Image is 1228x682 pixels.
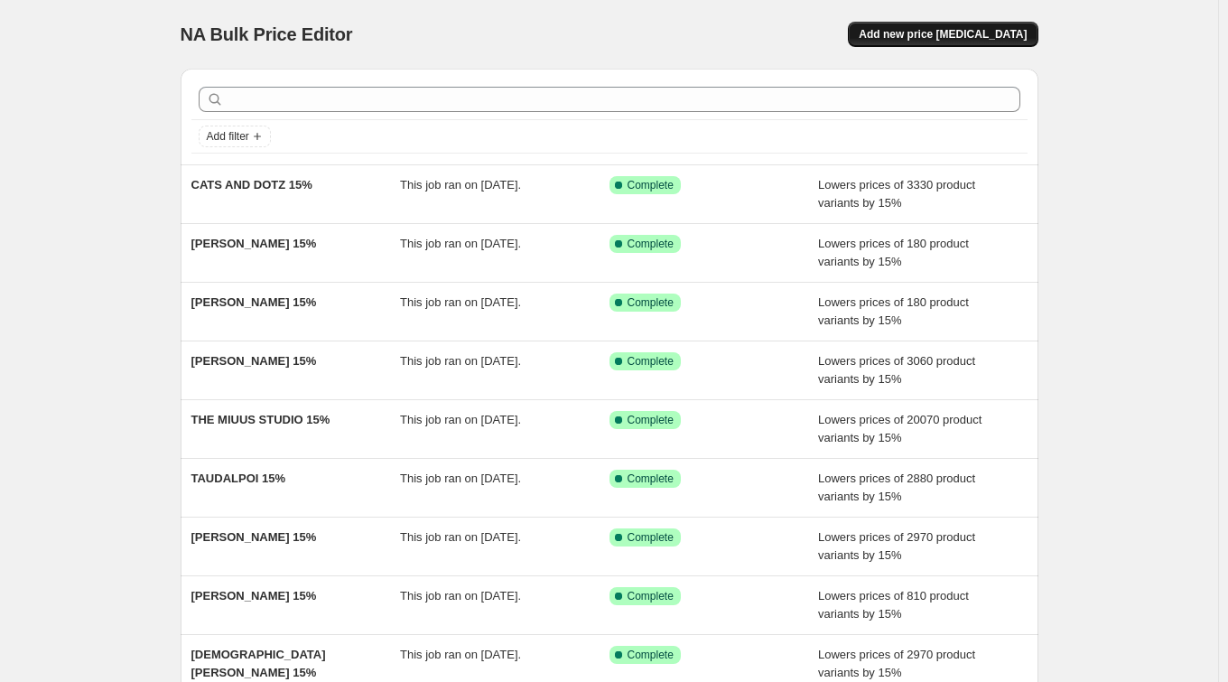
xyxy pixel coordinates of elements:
span: [PERSON_NAME] 15% [191,237,317,250]
span: Lowers prices of 810 product variants by 15% [818,589,969,621]
span: Add new price [MEDICAL_DATA] [859,27,1027,42]
span: Complete [628,237,674,251]
span: Lowers prices of 2970 product variants by 15% [818,648,975,679]
span: This job ran on [DATE]. [400,530,521,544]
span: Complete [628,589,674,603]
span: NA Bulk Price Editor [181,24,353,44]
span: Lowers prices of 3060 product variants by 15% [818,354,975,386]
span: [PERSON_NAME] 15% [191,589,317,603]
span: Complete [628,295,674,310]
span: This job ran on [DATE]. [400,237,521,250]
span: Lowers prices of 180 product variants by 15% [818,237,969,268]
span: CATS AND DOTZ 15% [191,178,312,192]
span: Lowers prices of 2970 product variants by 15% [818,530,975,562]
span: [PERSON_NAME] 15% [191,295,317,309]
span: [PERSON_NAME] 15% [191,530,317,544]
span: Complete [628,530,674,545]
span: THE MIUUS STUDIO 15% [191,413,330,426]
span: Complete [628,413,674,427]
span: Lowers prices of 20070 product variants by 15% [818,413,981,444]
span: Complete [628,178,674,192]
span: This job ran on [DATE]. [400,413,521,426]
span: [DEMOGRAPHIC_DATA][PERSON_NAME] 15% [191,648,326,679]
span: Complete [628,354,674,369]
button: Add filter [199,126,271,147]
span: This job ran on [DATE]. [400,295,521,309]
span: Complete [628,472,674,486]
span: Lowers prices of 180 product variants by 15% [818,295,969,327]
span: Complete [628,648,674,662]
span: This job ran on [DATE]. [400,354,521,368]
span: Lowers prices of 2880 product variants by 15% [818,472,975,503]
span: This job ran on [DATE]. [400,472,521,485]
span: Lowers prices of 3330 product variants by 15% [818,178,975,210]
button: Add new price [MEDICAL_DATA] [848,22,1037,47]
span: [PERSON_NAME] 15% [191,354,317,368]
span: This job ran on [DATE]. [400,648,521,661]
span: This job ran on [DATE]. [400,178,521,192]
span: TAUDALPOI 15% [191,472,286,485]
span: Add filter [207,129,249,144]
span: This job ran on [DATE]. [400,589,521,603]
